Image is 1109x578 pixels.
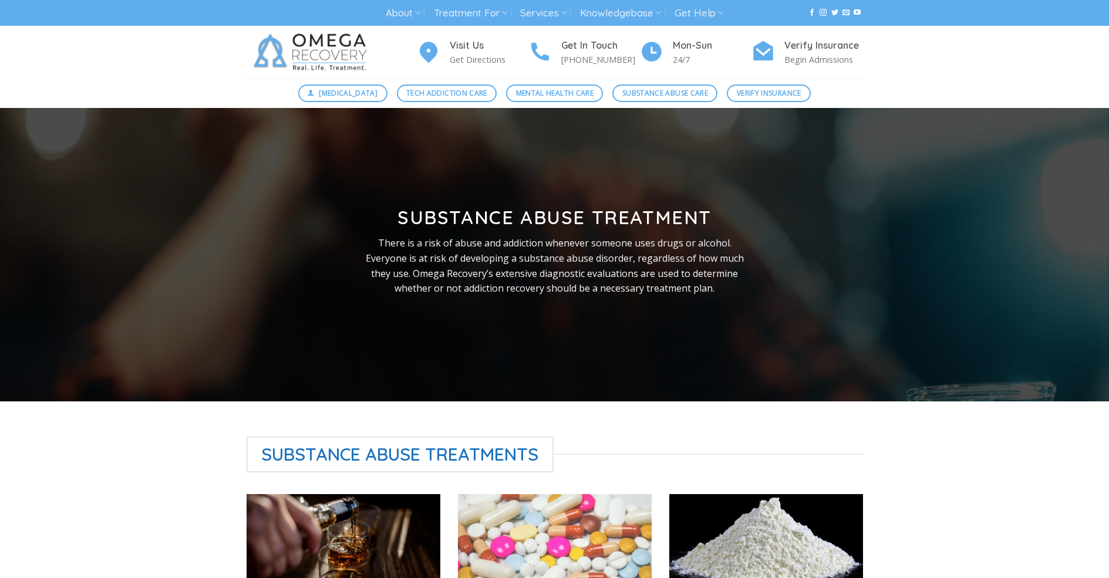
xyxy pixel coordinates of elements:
[820,9,827,17] a: Follow on Instagram
[737,87,801,99] span: Verify Insurance
[561,53,640,66] p: [PHONE_NUMBER]
[450,53,528,66] p: Get Directions
[561,38,640,53] h4: Get In Touch
[673,53,751,66] p: 24/7
[854,9,861,17] a: Follow on YouTube
[247,437,554,472] span: Substance Abuse Treatments
[622,87,708,99] span: Substance Abuse Care
[247,26,379,79] img: Omega Recovery
[319,87,377,99] span: [MEDICAL_DATA]
[397,205,712,229] strong: Substance Abuse Treatment
[434,2,507,24] a: Treatment For
[784,53,863,66] p: Begin Admissions
[808,9,815,17] a: Follow on Facebook
[506,84,603,102] a: Mental Health Care
[784,38,863,53] h4: Verify Insurance
[298,84,387,102] a: [MEDICAL_DATA]
[520,2,567,24] a: Services
[675,2,723,24] a: Get Help
[417,38,528,67] a: Visit Us Get Directions
[727,84,811,102] a: Verify Insurance
[580,2,661,24] a: Knowledgebase
[842,9,850,17] a: Send us an email
[612,84,717,102] a: Substance Abuse Care
[397,84,497,102] a: Tech Addiction Care
[450,38,528,53] h4: Visit Us
[516,87,594,99] span: Mental Health Care
[673,38,751,53] h4: Mon-Sun
[528,38,640,67] a: Get In Touch [PHONE_NUMBER]
[365,236,745,296] p: There is a risk of abuse and addiction whenever someone uses drugs or alcohol. Everyone is at ris...
[831,9,838,17] a: Follow on Twitter
[386,2,420,24] a: About
[751,38,863,67] a: Verify Insurance Begin Admissions
[406,87,487,99] span: Tech Addiction Care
